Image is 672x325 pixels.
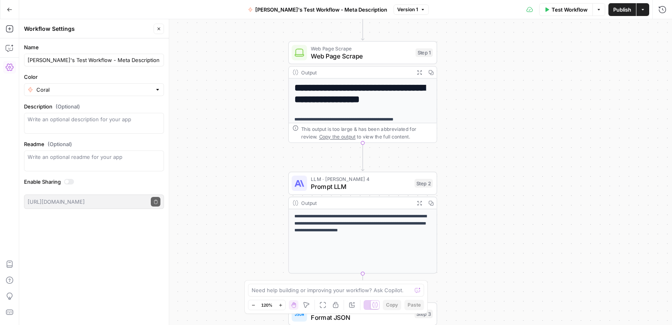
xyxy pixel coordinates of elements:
input: Coral [36,86,152,94]
div: Step 1 [416,48,433,57]
button: Paste [404,300,424,310]
span: Version 1 [397,6,418,13]
div: Step 3 [414,310,433,319]
div: Output [301,199,411,207]
label: Description [24,102,164,110]
button: Copy [383,300,401,310]
input: Untitled [28,56,160,64]
label: Enable Sharing [24,178,164,186]
button: Version 1 [394,4,429,15]
span: (Optional) [48,140,72,148]
span: LLM · [PERSON_NAME] 4 [311,175,411,183]
div: Output [301,68,411,76]
span: Web Page Scrape [311,44,412,52]
span: [PERSON_NAME]'s Test Workflow - Meta Description [255,6,387,14]
g: Edge from start to step_1 [361,12,364,40]
label: Color [24,73,164,81]
span: Paste [408,301,421,309]
label: Readme [24,140,164,148]
g: Edge from step_1 to step_2 [361,142,364,171]
button: [PERSON_NAME]'s Test Workflow - Meta Description [243,3,392,16]
span: Test Workflow [552,6,588,14]
button: Test Workflow [539,3,592,16]
div: Step 2 [414,179,433,188]
label: Name [24,43,164,51]
span: Web Page Scrape [311,51,412,61]
span: Copy [386,301,398,309]
div: Workflow Settings [24,25,151,33]
span: (Optional) [56,102,80,110]
span: Prompt LLM [311,182,411,191]
button: Publish [608,3,636,16]
span: Format JSON [311,313,411,322]
span: Copy the output [319,134,356,139]
span: Publish [613,6,631,14]
span: 120% [261,302,272,308]
div: This output is too large & has been abbreviated for review. to view the full content. [301,125,433,140]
